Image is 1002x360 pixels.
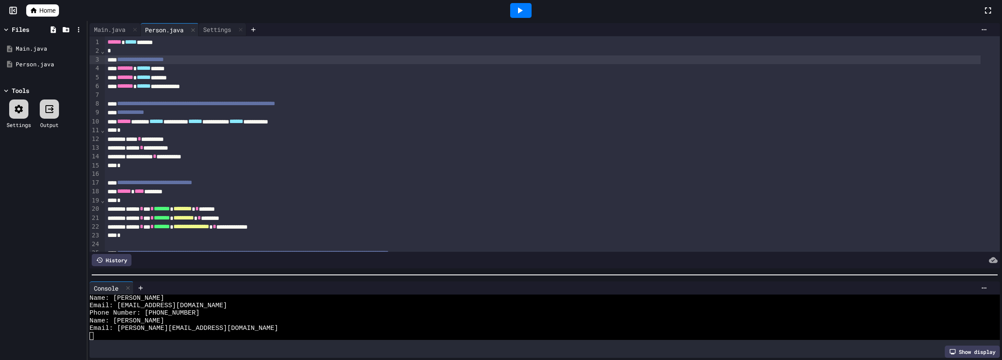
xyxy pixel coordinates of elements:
div: 14 [90,152,100,161]
div: 15 [90,161,100,170]
div: 17 [90,178,100,187]
div: 16 [90,170,100,178]
div: 20 [90,205,100,213]
div: Main.java [90,23,141,36]
div: Person.java [141,23,199,36]
div: Main.java [90,25,130,34]
div: 3 [90,55,100,64]
div: 8 [90,99,100,108]
a: Home [26,4,59,17]
div: 5 [90,73,100,82]
div: 24 [90,240,100,249]
span: Name: [PERSON_NAME] [90,317,164,325]
div: 13 [90,144,100,152]
span: Home [39,6,55,15]
span: Fold line [100,127,105,134]
div: Output [40,121,59,129]
div: Settings [199,23,246,36]
div: 18 [90,187,100,196]
div: History [92,254,131,266]
span: Fold line [100,48,105,55]
div: Tools [12,86,29,95]
span: Name: [PERSON_NAME] [90,295,164,302]
div: 11 [90,126,100,135]
div: 21 [90,214,100,223]
div: 10 [90,117,100,126]
div: Settings [199,25,235,34]
div: Files [12,25,29,34]
div: Person.java [141,25,188,34]
div: 7 [90,91,100,99]
div: 25 [90,249,100,257]
span: Email: [PERSON_NAME][EMAIL_ADDRESS][DOMAIN_NAME] [90,325,278,332]
span: Fold line [100,197,105,204]
div: 9 [90,108,100,117]
span: Email: [EMAIL_ADDRESS][DOMAIN_NAME] [90,302,227,309]
div: 19 [90,196,100,205]
div: 4 [90,64,100,73]
div: Console [90,284,123,293]
div: 23 [90,231,100,240]
div: Person.java [16,60,84,69]
div: Show display [945,346,1000,358]
div: 1 [90,38,100,47]
div: 2 [90,47,100,55]
div: 6 [90,82,100,91]
div: 22 [90,223,100,231]
div: Settings [7,121,31,129]
div: 12 [90,135,100,144]
div: Console [90,281,134,295]
div: Main.java [16,45,84,53]
span: Phone Number: [PHONE_NUMBER] [90,309,200,317]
